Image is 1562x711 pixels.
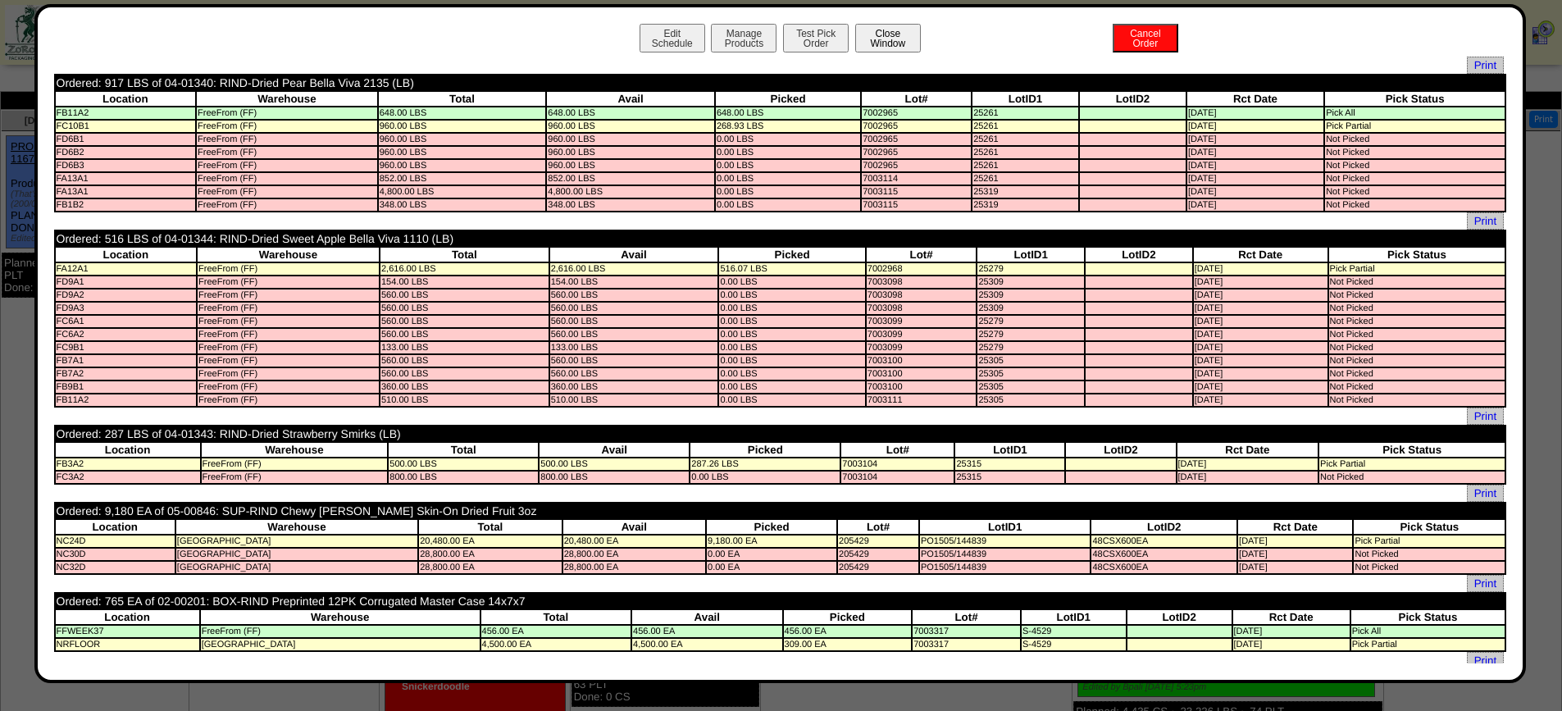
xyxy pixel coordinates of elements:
td: 25305 [977,394,1084,406]
th: Warehouse [176,520,417,534]
td: 0.00 EA [707,562,836,573]
td: [DATE] [1187,160,1323,171]
td: 7003099 [867,316,977,327]
button: CancelOrder [1113,24,1178,52]
td: Not Picked [1329,342,1505,353]
td: FD6B1 [56,134,196,145]
th: Pick Status [1325,92,1505,106]
td: FB3A2 [56,458,200,470]
td: 7002965 [862,121,971,132]
td: FD6B2 [56,147,196,158]
td: FA13A1 [56,173,196,185]
td: FreeFrom (FF) [197,160,377,171]
td: Ordered: 516 LBS of 04-01344: RIND-Dried Sweet Apple Bella Viva 1110 (LB) [56,231,1192,246]
td: FreeFrom (FF) [198,342,379,353]
td: 133.00 LBS [550,342,718,353]
td: 456.00 EA [481,626,631,637]
td: 25309 [977,276,1084,288]
th: Pick Status [1329,248,1505,262]
th: Warehouse [197,92,377,106]
td: 560.00 LBS [380,303,549,314]
th: Total [419,520,561,534]
td: 133.00 LBS [380,342,549,353]
td: 7003098 [867,289,977,301]
th: LotID2 [1091,520,1236,534]
td: 648.00 LBS [547,107,714,119]
td: FB9B1 [56,381,197,393]
span: Print [1467,212,1504,230]
th: Picked [716,92,860,106]
th: Total [379,92,546,106]
th: Pick Status [1319,443,1505,457]
td: FreeFrom (FF) [197,134,377,145]
td: 7003317 [913,626,1020,637]
td: FreeFrom (FF) [198,263,379,275]
td: 560.00 LBS [380,368,549,380]
td: 560.00 LBS [550,316,718,327]
td: 960.00 LBS [547,134,714,145]
td: Not Picked [1329,329,1505,340]
a: Print [1467,485,1504,502]
td: 7002965 [862,160,971,171]
td: 28,800.00 EA [563,549,705,560]
td: FreeFrom (FF) [198,303,379,314]
td: Not Picked [1329,355,1505,367]
td: 648.00 LBS [379,107,546,119]
th: Lot# [913,610,1020,624]
td: Not Picked [1329,381,1505,393]
td: 25279 [977,263,1084,275]
td: FreeFrom (FF) [201,626,480,637]
span: Print [1467,652,1504,669]
td: PO1505/144839 [920,536,1090,547]
th: Lot# [841,443,954,457]
td: 0.00 LBS [716,173,860,185]
button: Test PickOrder [783,24,849,52]
th: Rct Date [1187,92,1323,106]
td: 7002968 [867,263,977,275]
td: FreeFrom (FF) [202,472,388,483]
th: Avail [632,610,781,624]
td: 960.00 LBS [547,147,714,158]
td: [DATE] [1194,303,1327,314]
td: FreeFrom (FF) [197,121,377,132]
td: FreeFrom (FF) [198,381,379,393]
td: 500.00 LBS [540,458,689,470]
td: FreeFrom (FF) [198,394,379,406]
td: 7003115 [862,199,971,211]
td: FC6A2 [56,329,197,340]
td: [DATE] [1194,263,1327,275]
td: NC30D [56,549,175,560]
td: [DATE] [1194,394,1327,406]
td: 456.00 EA [632,626,781,637]
td: FreeFrom (FF) [197,107,377,119]
td: Not Picked [1329,276,1505,288]
td: 960.00 LBS [379,160,546,171]
td: 510.00 LBS [380,394,549,406]
td: 0.00 LBS [716,199,860,211]
td: FD9A2 [56,289,197,301]
td: FD6B3 [56,160,196,171]
td: 560.00 LBS [380,329,549,340]
td: 25305 [977,368,1084,380]
td: 25309 [977,289,1084,301]
th: Total [481,610,631,624]
td: Not Picked [1329,316,1505,327]
td: FA13A1 [56,186,196,198]
td: FreeFrom (FF) [198,368,379,380]
td: 0.00 LBS [719,342,864,353]
td: Pick All [1325,107,1505,119]
td: 560.00 LBS [550,329,718,340]
td: 205429 [838,536,918,547]
td: 360.00 LBS [380,381,549,393]
td: 25261 [972,173,1078,185]
td: 852.00 LBS [547,173,714,185]
td: 7003104 [841,458,954,470]
button: ManageProducts [711,24,776,52]
td: 0.00 LBS [719,394,864,406]
td: [DATE] [1238,536,1352,547]
td: [DATE] [1187,186,1323,198]
td: 25315 [955,472,1064,483]
td: FreeFrom (FF) [197,199,377,211]
td: 0.00 LBS [719,355,864,367]
td: 205429 [838,562,918,573]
